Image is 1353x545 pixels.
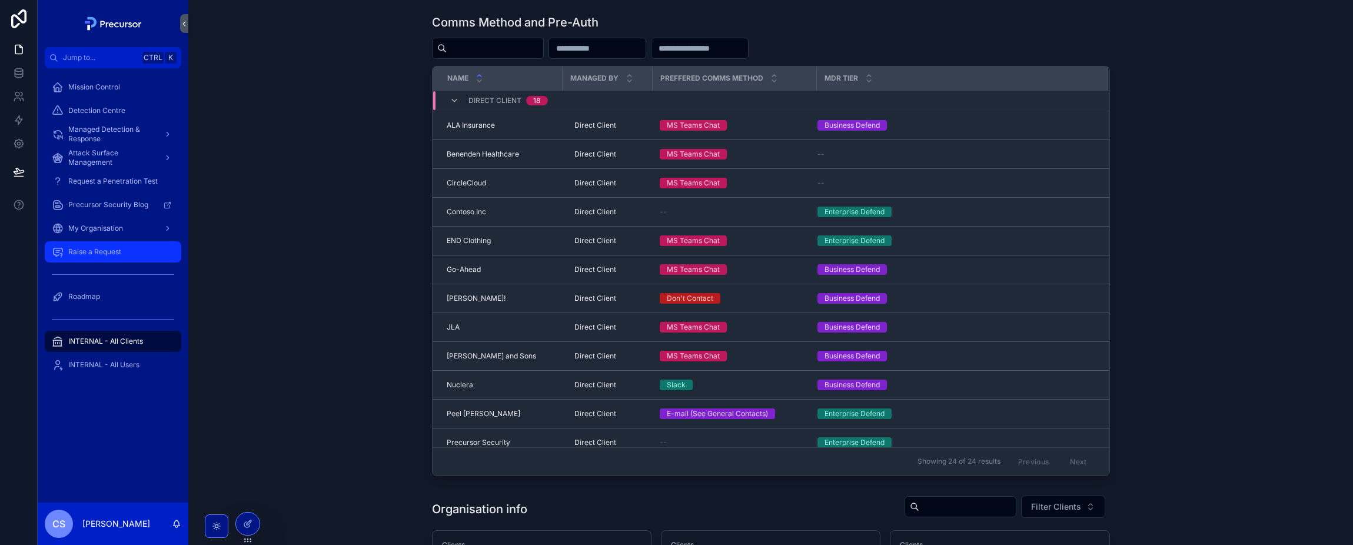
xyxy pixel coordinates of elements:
span: Direct Client [574,265,616,274]
span: Mission Control [68,82,120,92]
a: Precursor Security Blog [45,194,181,215]
span: JLA [447,323,460,332]
span: Direct Client [574,121,616,130]
div: Business Defend [825,293,880,304]
button: Jump to...CtrlK [45,47,181,68]
div: MS Teams Chat [667,120,720,131]
span: MDR Tier [825,74,858,83]
div: MS Teams Chat [667,351,720,361]
span: Precursor Security Blog [68,200,148,210]
h1: Comms Method and Pre-Auth [432,14,599,31]
span: Direct Client [574,438,616,447]
span: Direct Client [574,351,616,361]
a: My Organisation [45,218,181,239]
div: Business Defend [825,264,880,275]
span: Ctrl [142,52,164,64]
span: Filter Clients [1031,501,1081,513]
div: Enterprise Defend [825,437,885,448]
span: Direct Client [574,409,616,418]
span: Precursor Security [447,438,510,447]
div: scrollable content [38,68,188,391]
a: Attack Surface Management [45,147,181,168]
span: [PERSON_NAME] and Sons [447,351,536,361]
div: Business Defend [825,322,880,333]
span: Jump to... [63,53,138,62]
div: Enterprise Defend [825,235,885,246]
a: Detection Centre [45,100,181,121]
span: Direct Client [574,149,616,159]
span: -- [817,178,825,188]
span: Direct Client [574,178,616,188]
span: Direct Client [574,207,616,217]
span: CS [52,517,65,531]
div: Slack [667,380,686,390]
span: Raise a Request [68,247,121,257]
div: Enterprise Defend [825,207,885,217]
div: Don't Contact [667,293,713,304]
img: App logo [81,14,145,33]
div: Business Defend [825,380,880,390]
p: [PERSON_NAME] [82,518,150,530]
div: Business Defend [825,351,880,361]
span: Direct Client [468,96,521,105]
div: Enterprise Defend [825,408,885,419]
span: Attack Surface Management [68,148,154,167]
span: Name [447,74,468,83]
span: Contoso Inc [447,207,486,217]
div: MS Teams Chat [667,235,720,246]
span: Go-Ahead [447,265,481,274]
div: Business Defend [825,120,880,131]
span: Direct Client [574,294,616,303]
a: INTERNAL - All Users [45,354,181,375]
span: Direct Client [574,380,616,390]
a: Request a Penetration Test [45,171,181,192]
a: Raise a Request [45,241,181,262]
span: Request a Penetration Test [68,177,158,186]
button: Select Button [1021,496,1105,518]
span: Roadmap [68,292,100,301]
span: K [166,53,175,62]
a: Managed Detection & Response [45,124,181,145]
span: INTERNAL - All Clients [68,337,143,346]
span: INTERNAL - All Users [68,360,139,370]
span: Peel [PERSON_NAME] [447,409,520,418]
h1: Organisation info [432,501,527,517]
span: -- [817,149,825,159]
span: Nuclera [447,380,473,390]
span: Showing 24 of 24 results [917,457,1000,466]
span: Managed By [570,74,619,83]
span: -- [660,207,667,217]
span: Managed Detection & Response [68,125,154,144]
span: [PERSON_NAME]! [447,294,506,303]
a: Roadmap [45,286,181,307]
div: MS Teams Chat [667,264,720,275]
div: E-mail (See General Contacts) [667,408,768,419]
span: CircleCloud [447,178,486,188]
span: END Clothing [447,236,491,245]
div: 18 [533,96,541,105]
a: Mission Control [45,77,181,98]
div: MS Teams Chat [667,149,720,159]
div: MS Teams Chat [667,178,720,188]
span: My Organisation [68,224,123,233]
span: Detection Centre [68,106,125,115]
span: -- [660,438,667,447]
a: INTERNAL - All Clients [45,331,181,352]
span: Benenden Healthcare [447,149,519,159]
div: MS Teams Chat [667,322,720,333]
span: ALA Insurance [447,121,495,130]
span: Direct Client [574,236,616,245]
span: Preffered comms method [660,74,763,83]
span: Direct Client [574,323,616,332]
